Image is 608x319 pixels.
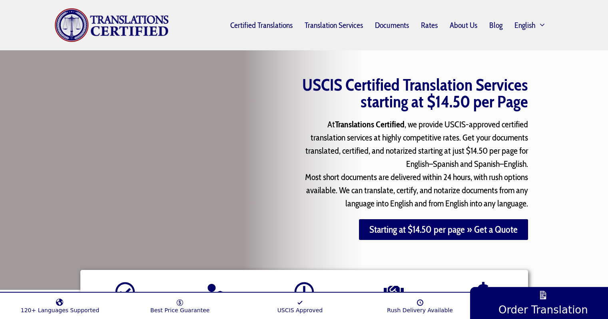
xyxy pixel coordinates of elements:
span: Rush Delivery Available [387,307,453,313]
a: Translation Services [299,16,369,34]
a: Documents [369,16,415,34]
a: Rates [415,16,444,34]
nav: Primary [169,15,554,35]
p: At , we provide USCIS-approved certified translation services at highly competitive rates. Get yo... [292,118,528,210]
strong: Translations Certified [335,119,405,130]
span: USCIS Approved [277,307,323,313]
span: 120+ Languages Supported [21,307,100,313]
img: Translations Certified [54,8,169,42]
a: Best Price Guarantee [120,295,240,313]
a: Starting at $14.50 per page » Get a Quote [359,219,528,240]
span: Order Translation [498,303,588,316]
span: English [514,22,536,28]
h1: USCIS Certified Translation Services starting at $14.50 per Page [276,76,528,110]
a: About Us [444,16,483,34]
span: Best Price Guarantee [150,307,209,313]
a: Rush Delivery Available [360,295,480,313]
a: Certified Translations [224,16,299,34]
a: USCIS Approved [240,295,360,313]
a: Blog [483,16,508,34]
a: English [508,15,554,35]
